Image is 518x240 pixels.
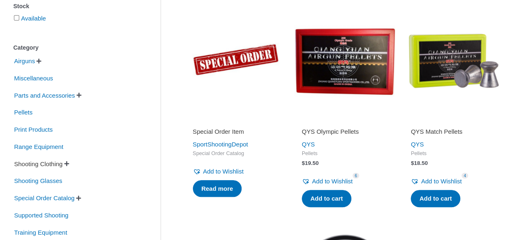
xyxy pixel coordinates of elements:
span:  [76,195,81,201]
span: $ [302,160,305,166]
a: Training Equipment [14,228,68,235]
a: QYS [411,141,424,148]
input: Available [14,15,19,21]
a: Pellets [14,108,34,115]
span: Shooting Glasses [14,174,63,188]
div: Stock [14,0,136,12]
a: Add to Wishlist [193,166,244,177]
img: Special Order Item [185,10,286,111]
span: Parts and Accessories [14,89,76,103]
span: Supported Shooting [14,208,70,222]
a: Supported Shooting [14,211,70,218]
iframe: Customer reviews powered by Trustpilot [411,116,497,126]
span: Print Products [14,123,54,137]
span: Add to Wishlist [312,178,353,185]
div: Category [14,42,136,54]
a: Add to cart: “QYS Olympic Pellets” [302,190,351,207]
span: Shooting Clothing [14,157,63,171]
span: Special Order Catalog [14,191,76,205]
span: Pellets [411,150,497,157]
span: Range Equipment [14,140,64,154]
span:  [77,92,81,98]
a: Shooting Glasses [14,177,63,184]
img: QYS Match Pellets [403,10,504,111]
span: Add to Wishlist [203,168,244,175]
span: Training Equipment [14,226,68,240]
h2: QYS Match Pellets [411,128,497,136]
a: QYS [302,141,315,148]
h2: QYS Olympic Pellets [302,128,388,136]
img: QYS Olympic Pellets [294,10,395,111]
span:  [64,161,69,167]
bdi: 18.50 [411,160,428,166]
span: Miscellaneous [14,71,54,85]
a: Add to Wishlist [302,176,353,187]
a: QYS Match Pellets [411,128,497,139]
span: $ [411,160,414,166]
span: 4 [461,173,468,179]
a: Airguns [14,57,36,64]
span: Pellets [14,105,34,119]
a: Available [21,15,46,22]
a: Print Products [14,126,54,133]
a: Parts and Accessories [14,91,76,98]
span:  [36,58,41,64]
h2: Special Order Item [193,128,279,136]
a: Miscellaneous [14,74,54,81]
a: Shooting Clothing [14,160,63,167]
a: Add to Wishlist [411,176,461,187]
iframe: Customer reviews powered by Trustpilot [193,116,279,126]
iframe: Customer reviews powered by Trustpilot [302,116,388,126]
a: SportShootingDepot [193,141,248,148]
span: Special Order Catalog [193,150,279,157]
bdi: 19.50 [302,160,319,166]
a: Read more about “Special Order Item” [193,180,242,197]
a: Special Order Item [193,128,279,139]
span: Pellets [302,150,388,157]
a: QYS Olympic Pellets [302,128,388,139]
a: Special Order Catalog [14,194,76,201]
a: Range Equipment [14,143,64,150]
span: 6 [353,173,359,179]
span: Add to Wishlist [421,178,461,185]
span: Airguns [14,54,36,68]
a: Add to cart: “QYS Match Pellets” [411,190,460,207]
